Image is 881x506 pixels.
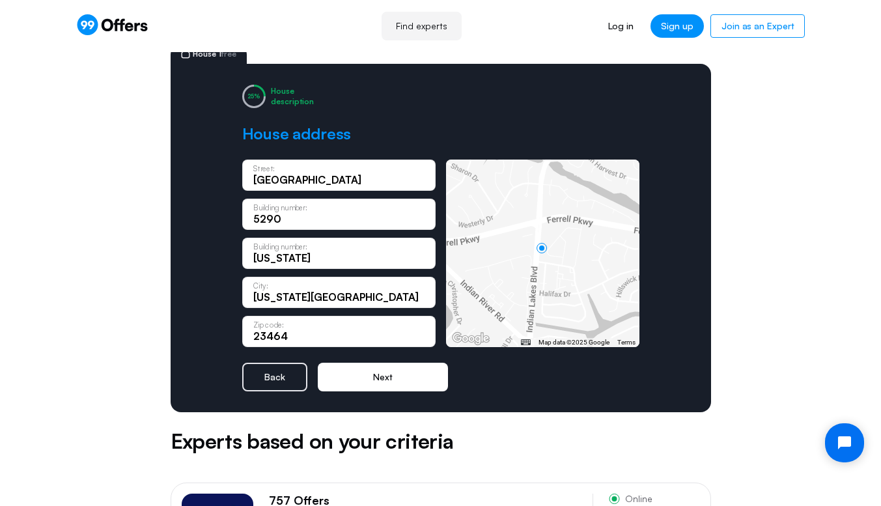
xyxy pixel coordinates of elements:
h2: House address [242,124,352,144]
h5: Experts based on your criteria [171,425,711,457]
a: Find experts [382,12,462,40]
span: House 1 [193,50,236,58]
p: Building number: [253,243,307,250]
span: Online [625,494,652,503]
p: Zip code: [253,321,284,328]
iframe: Tidio Chat [814,412,875,473]
a: Join as an Expert [710,14,805,38]
div: House description [271,86,314,106]
p: Street: [253,165,275,172]
button: Back [242,363,307,391]
span: Map data ©2025 Google [538,339,609,346]
button: Next [318,363,448,391]
a: Log in [598,14,644,38]
button: Keyboard shortcuts [521,338,530,347]
a: Sign up [650,14,704,38]
a: Terms [617,339,636,346]
span: free [221,49,236,59]
p: City: [253,282,268,289]
img: Google [449,330,492,347]
a: Open this area in Google Maps (opens a new window) [449,330,492,347]
p: Building number: [253,204,307,211]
